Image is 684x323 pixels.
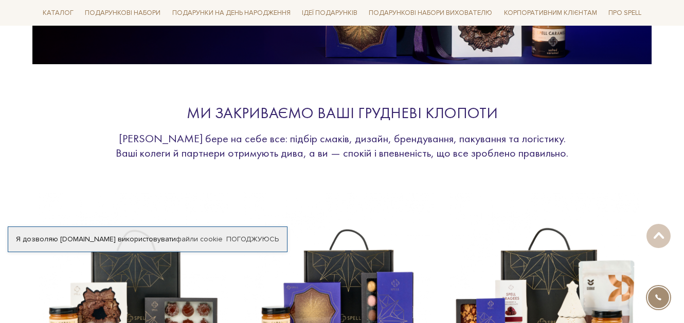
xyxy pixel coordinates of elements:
a: Каталог [39,5,78,21]
a: Ідеї подарунків [298,5,362,21]
a: Подарунки на День народження [168,5,295,21]
p: [PERSON_NAME] бере на себе все: підбір смаків, дизайн, брендування, пакування та логістику. Ваші ... [105,131,579,160]
a: файли cookie [176,235,223,243]
a: Подарункові набори вихователю [365,4,496,22]
div: Я дозволяю [DOMAIN_NAME] використовувати [8,235,287,244]
a: Корпоративним клієнтам [500,4,601,22]
a: Погоджуюсь [226,235,279,244]
a: Про Spell [604,5,645,21]
div: Ми закриваємо ваші грудневі клопоти [105,103,579,123]
a: Подарункові набори [81,5,165,21]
